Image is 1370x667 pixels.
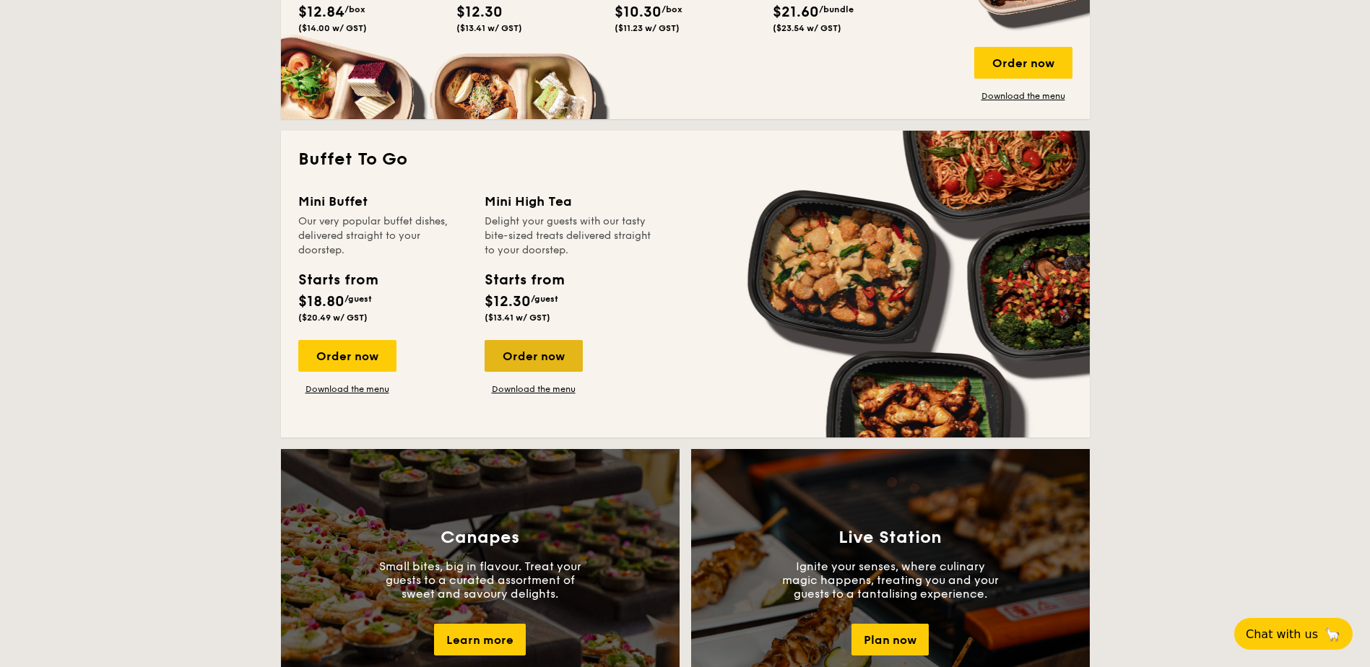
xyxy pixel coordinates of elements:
[456,23,522,33] span: ($13.41 w/ GST)
[485,191,654,212] div: Mini High Tea
[372,559,589,601] p: Small bites, big in flavour. Treat your guests to a curated assortment of sweet and savoury delig...
[456,4,503,21] span: $12.30
[344,294,372,304] span: /guest
[485,340,583,372] div: Order now
[819,4,854,14] span: /bundle
[615,4,662,21] span: $10.30
[615,23,680,33] span: ($11.23 w/ GST)
[485,214,654,258] div: Delight your guests with our tasty bite-sized treats delivered straight to your doorstep.
[773,23,841,33] span: ($23.54 w/ GST)
[298,269,377,291] div: Starts from
[298,4,344,21] span: $12.84
[298,293,344,310] span: $18.80
[773,4,819,21] span: $21.60
[531,294,558,304] span: /guest
[344,4,365,14] span: /box
[485,313,550,323] span: ($13.41 w/ GST)
[298,313,368,323] span: ($20.49 w/ GST)
[974,90,1072,102] a: Download the menu
[1324,626,1341,642] span: 🦙
[782,559,999,601] p: Ignite your senses, where culinary magic happens, treating you and your guests to a tantalising e...
[298,191,467,212] div: Mini Buffet
[485,293,531,310] span: $12.30
[298,340,396,372] div: Order now
[1234,618,1353,650] button: Chat with us🦙
[485,269,563,291] div: Starts from
[441,528,519,548] h3: Canapes
[298,383,396,395] a: Download the menu
[851,624,929,655] div: Plan now
[662,4,682,14] span: /box
[1246,627,1318,641] span: Chat with us
[298,23,367,33] span: ($14.00 w/ GST)
[298,148,1072,171] h2: Buffet To Go
[974,47,1072,79] div: Order now
[434,624,526,655] div: Learn more
[838,528,942,548] h3: Live Station
[485,383,583,395] a: Download the menu
[298,214,467,258] div: Our very popular buffet dishes, delivered straight to your doorstep.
